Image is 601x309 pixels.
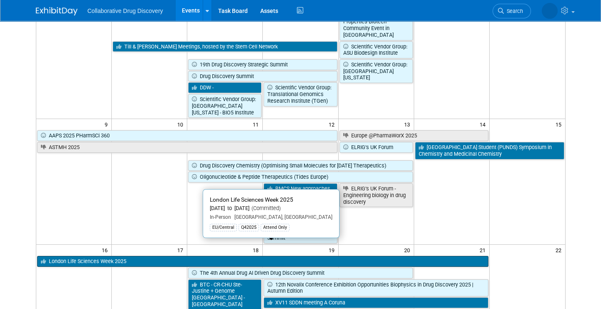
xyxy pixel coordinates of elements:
a: 12th Novalix Conference Exhibition Opportunities Biophysics in Drug Discovery 2025 | Autumn Edition [264,279,488,296]
a: XV11 SDDN meeting A Coruna [264,297,488,308]
a: Scientific Vendor Group: [GEOGRAPHIC_DATA][US_STATE] [339,59,413,83]
span: 9 [104,119,111,129]
a: Drug Discovery Chemistry (Optimising Small Molecules for [DATE] Therapeutics) [188,160,412,171]
img: ExhibitDay [36,7,78,15]
a: The 4th Annual Drug AI Driven Drug Discovery Summit [188,268,412,279]
span: 16 [101,245,111,255]
span: 19 [328,245,338,255]
span: 18 [252,245,262,255]
a: London Life Sciences Week 2025 [37,256,488,267]
span: 11 [252,119,262,129]
div: Attend Only [261,224,289,231]
a: 19th Drug Discovery Strategic Summit [188,59,337,70]
a: [GEOGRAPHIC_DATA] Student (PUNDS) Symposium in Chemistry and Medicinal Chemistry [415,142,564,159]
span: [GEOGRAPHIC_DATA], [GEOGRAPHIC_DATA] [231,214,332,220]
span: 22 [555,245,565,255]
span: London Life Sciences Week 2025 [210,196,293,203]
a: DDW - [188,82,262,93]
a: BVS and [GEOGRAPHIC_DATA] Properties Biotech Community Event in [GEOGRAPHIC_DATA] [339,3,413,41]
a: Drug Discovery Summit [188,71,337,82]
span: Collaborative Drug Discovery [88,8,163,14]
a: AAPS 2025 PHarmSCi 360 [37,130,337,141]
span: 17 [176,245,187,255]
a: ASTMH 2025 [37,142,337,153]
span: 15 [555,119,565,129]
div: EU/Central [210,224,237,231]
span: Search [504,8,523,14]
a: Oligonucleotide & Peptide Therapeutics (Tides Europe) [188,172,412,182]
span: In-Person [210,214,231,220]
span: 14 [479,119,489,129]
img: Lauren Kossy [542,3,558,19]
a: ELRIG’s UK Forum - Engineering biology in drug discovery [339,183,413,207]
a: Till & [PERSON_NAME] Meetings, hosted by the Stem Cell Network [113,41,337,52]
a: Scientific Vendor Group: Translational Genomics Research Institute (TGen) [264,82,337,106]
a: ELRIG’s UK Forum [339,142,413,153]
span: 13 [403,119,414,129]
span: 12 [328,119,338,129]
a: Search [493,4,531,18]
span: 20 [403,245,414,255]
a: BMCS New approaches to the treatment of [PERSON_NAME] [264,183,337,207]
a: Scientific Vendor Group: [GEOGRAPHIC_DATA][US_STATE] - BIO5 Institute [188,94,262,118]
div: [DATE] to [DATE] [210,205,332,212]
span: 10 [176,119,187,129]
a: Europe @PharmaWorX 2025 [339,130,488,141]
div: Q42025 [239,224,259,231]
a: Scientific Vendor Group: ASU Biodesign Institute [339,41,413,58]
span: (Committed) [249,205,281,211]
span: 21 [479,245,489,255]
